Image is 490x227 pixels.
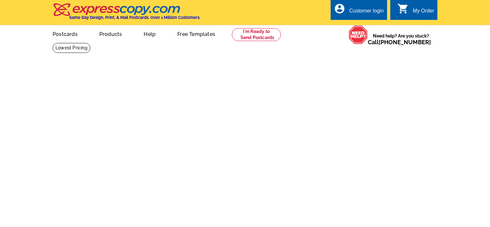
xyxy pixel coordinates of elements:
[368,39,431,46] span: Call
[349,25,368,44] img: help
[349,8,384,17] div: Customer login
[42,26,88,41] a: Postcards
[334,3,345,14] i: account_circle
[89,26,132,41] a: Products
[413,8,434,17] div: My Order
[133,26,166,41] a: Help
[397,3,409,14] i: shopping_cart
[368,33,434,46] span: Need help? Are you stuck?
[167,26,225,41] a: Free Templates
[334,7,384,15] a: account_circle Customer login
[397,7,434,15] a: shopping_cart My Order
[53,8,200,20] a: Same Day Design, Print, & Mail Postcards. Over 1 Million Customers.
[69,15,200,20] h4: Same Day Design, Print, & Mail Postcards. Over 1 Million Customers.
[379,39,431,46] a: [PHONE_NUMBER]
